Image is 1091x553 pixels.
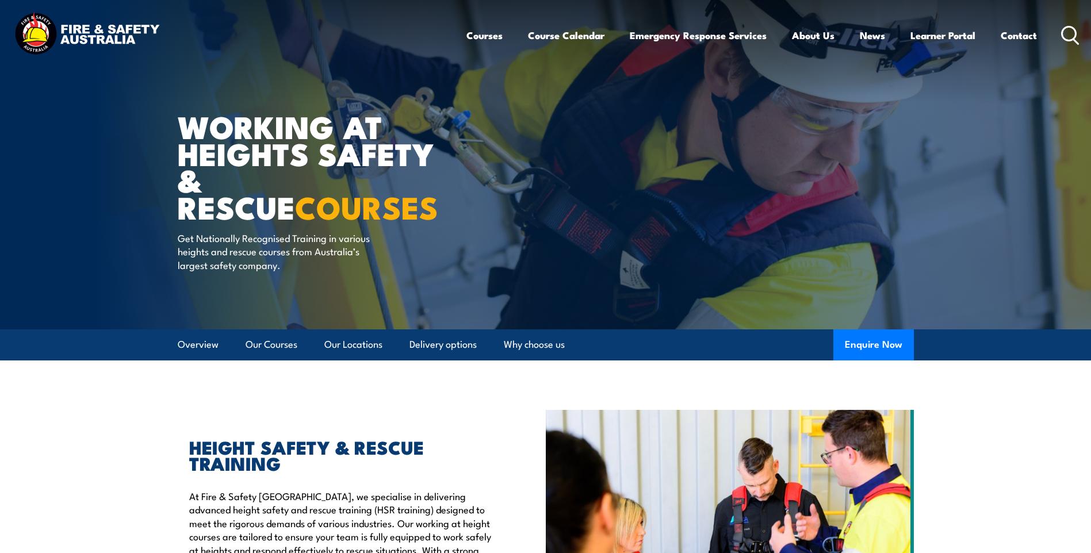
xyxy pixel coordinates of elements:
a: Emergency Response Services [630,20,767,51]
a: Courses [466,20,503,51]
a: Contact [1001,20,1037,51]
a: Our Locations [324,329,382,360]
a: Learner Portal [910,20,975,51]
a: Our Courses [246,329,297,360]
p: Get Nationally Recognised Training in various heights and rescue courses from Australia’s largest... [178,231,388,271]
strong: COURSES [295,182,438,230]
h2: HEIGHT SAFETY & RESCUE TRAINING [189,439,493,471]
a: About Us [792,20,834,51]
h1: WORKING AT HEIGHTS SAFETY & RESCUE [178,113,462,220]
a: Course Calendar [528,20,604,51]
button: Enquire Now [833,329,914,360]
a: News [860,20,885,51]
a: Delivery options [409,329,477,360]
a: Overview [178,329,219,360]
a: Why choose us [504,329,565,360]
